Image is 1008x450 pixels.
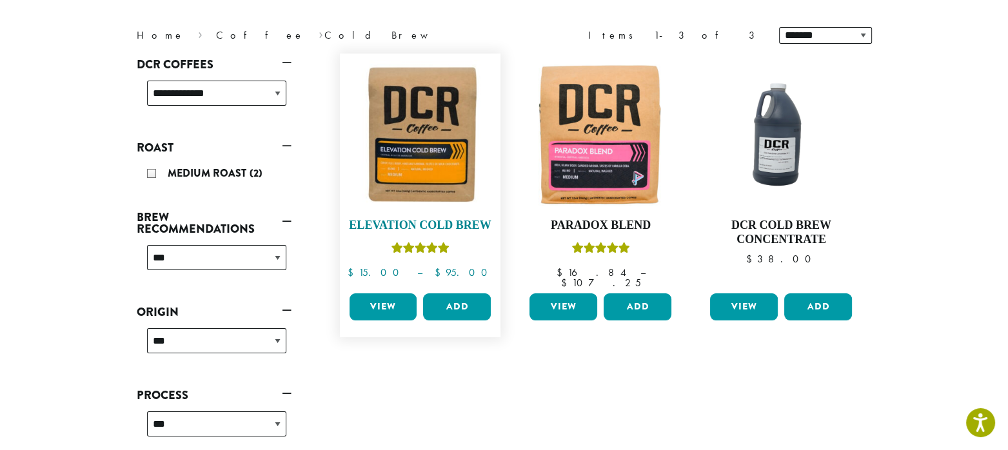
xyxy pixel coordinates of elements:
span: – [640,266,645,279]
h4: Elevation Cold Brew [346,219,495,233]
a: Roast [137,137,292,159]
a: DCR Coffees [137,54,292,75]
span: › [319,23,323,43]
div: Rated 5.00 out of 5 [391,240,449,260]
span: $ [556,266,567,279]
button: Add [604,293,671,320]
img: Elevation-Cold-Brew-300x300.jpg [346,60,494,208]
nav: Breadcrumb [137,28,485,43]
a: View [529,293,597,320]
span: Medium Roast [168,166,250,181]
a: Process [137,384,292,406]
button: Add [423,293,491,320]
span: $ [434,266,445,279]
bdi: 15.00 [347,266,404,279]
a: Coffee [216,28,304,42]
div: Origin [137,323,292,369]
span: – [417,266,422,279]
a: Elevation Cold BrewRated 5.00 out of 5 [346,60,495,288]
span: $ [347,266,358,279]
h4: DCR Cold Brew Concentrate [707,219,855,246]
span: $ [560,276,571,289]
button: Add [784,293,852,320]
div: DCR Coffees [137,75,292,121]
span: (2) [250,166,262,181]
bdi: 16.84 [556,266,628,279]
a: Paradox BlendRated 5.00 out of 5 [526,60,675,288]
div: Rated 5.00 out of 5 [571,240,629,260]
a: Origin [137,301,292,323]
bdi: 95.00 [434,266,493,279]
a: Home [137,28,184,42]
a: View [350,293,417,320]
bdi: 38.00 [746,252,816,266]
span: $ [746,252,756,266]
img: DCR-Cold-Brew-Concentrate.jpg [707,60,855,208]
bdi: 107.25 [560,276,640,289]
div: Items 1-3 of 3 [588,28,760,43]
div: Roast [137,159,292,191]
a: Brew Recommendations [137,206,292,240]
a: View [710,293,778,320]
h4: Paradox Blend [526,219,675,233]
div: Brew Recommendations [137,240,292,286]
a: DCR Cold Brew Concentrate $38.00 [707,60,855,288]
span: › [198,23,203,43]
img: Paradox_Blend-300x300.jpg [526,60,675,208]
